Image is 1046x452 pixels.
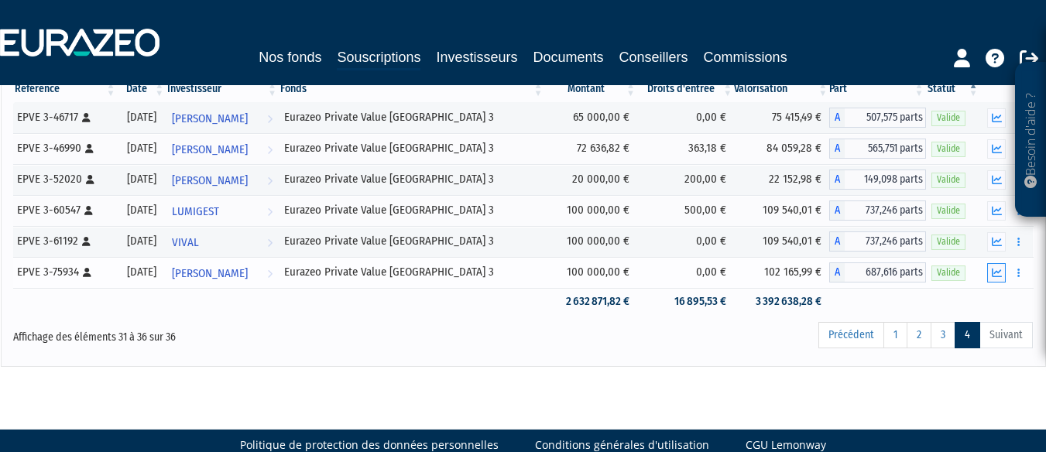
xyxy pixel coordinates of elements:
th: Montant: activer pour trier la colonne par ordre croissant [545,76,637,102]
span: [PERSON_NAME] [172,135,248,164]
a: [PERSON_NAME] [166,102,279,133]
div: A - Eurazeo Private Value Europe 3 [829,262,925,282]
a: 4 [955,322,980,348]
div: [DATE] [123,264,161,280]
td: 84 059,28 € [734,133,829,164]
span: Valide [931,265,965,280]
span: 737,246 parts [845,231,925,252]
span: 565,751 parts [845,139,925,159]
div: [DATE] [123,171,161,187]
div: Eurazeo Private Value [GEOGRAPHIC_DATA] 3 [284,171,540,187]
span: 737,246 parts [845,200,925,221]
span: 687,616 parts [845,262,925,282]
td: 500,00 € [637,195,734,226]
th: Investisseur: activer pour trier la colonne par ordre croissant [166,76,279,102]
a: Commissions [704,46,787,68]
td: 0,00 € [637,226,734,257]
div: [DATE] [123,233,161,249]
a: Conseillers [619,46,688,68]
span: A [829,231,845,252]
span: 149,098 parts [845,169,925,190]
span: [PERSON_NAME] [172,166,248,195]
i: Voir l'investisseur [267,197,273,226]
i: [Français] Personne physique [84,206,93,215]
div: Eurazeo Private Value [GEOGRAPHIC_DATA] 3 [284,109,540,125]
th: Date: activer pour trier la colonne par ordre croissant [118,76,166,102]
span: Valide [931,173,965,187]
i: [Français] Personne physique [86,175,94,184]
div: EPVE 3-61192 [17,233,112,249]
a: [PERSON_NAME] [166,133,279,164]
div: Eurazeo Private Value [GEOGRAPHIC_DATA] 3 [284,202,540,218]
i: Voir l'investisseur [267,104,273,133]
span: A [829,169,845,190]
td: 200,00 € [637,164,734,195]
i: Voir l'investisseur [267,135,273,164]
td: 22 152,98 € [734,164,829,195]
span: Valide [931,142,965,156]
th: Part: activer pour trier la colonne par ordre croissant [829,76,925,102]
div: A - Eurazeo Private Value Europe 3 [829,139,925,159]
td: 72 636,82 € [545,133,637,164]
div: EPVE 3-46717 [17,109,112,125]
td: 2 632 871,82 € [545,288,637,315]
a: 2 [907,322,931,348]
a: 3 [931,322,955,348]
div: A - Eurazeo Private Value Europe 3 [829,169,925,190]
a: Investisseurs [436,46,517,68]
a: Souscriptions [337,46,420,70]
td: 3 392 638,28 € [734,288,829,315]
td: 109 540,01 € [734,195,829,226]
a: VIVAL [166,226,279,257]
span: [PERSON_NAME] [172,104,248,133]
span: A [829,262,845,282]
span: Valide [931,235,965,249]
a: Documents [533,46,604,68]
i: [Français] Personne physique [83,268,91,277]
span: VIVAL [172,228,199,257]
a: Précédent [818,322,884,348]
span: A [829,200,845,221]
div: EPVE 3-46990 [17,140,112,156]
i: Voir l'investisseur [267,259,273,288]
div: A - Eurazeo Private Value Europe 3 [829,231,925,252]
span: Valide [931,111,965,125]
a: [PERSON_NAME] [166,257,279,288]
div: A - Eurazeo Private Value Europe 3 [829,108,925,128]
div: EPVE 3-52020 [17,171,112,187]
i: [Français] Personne physique [85,144,94,153]
th: Référence : activer pour trier la colonne par ordre croissant [13,76,118,102]
div: A - Eurazeo Private Value Europe 3 [829,200,925,221]
td: 100 000,00 € [545,195,637,226]
i: [Français] Personne physique [82,113,91,122]
td: 20 000,00 € [545,164,637,195]
td: 100 000,00 € [545,257,637,288]
td: 363,18 € [637,133,734,164]
div: EPVE 3-75934 [17,264,112,280]
a: [PERSON_NAME] [166,164,279,195]
td: 65 000,00 € [545,102,637,133]
p: Besoin d'aide ? [1022,70,1040,210]
a: 1 [883,322,907,348]
th: Statut : activer pour trier la colonne par ordre d&eacute;croissant [926,76,980,102]
span: [PERSON_NAME] [172,259,248,288]
div: EPVE 3-60547 [17,202,112,218]
td: 16 895,53 € [637,288,734,315]
th: Droits d'entrée: activer pour trier la colonne par ordre croissant [637,76,734,102]
div: Eurazeo Private Value [GEOGRAPHIC_DATA] 3 [284,140,540,156]
div: Eurazeo Private Value [GEOGRAPHIC_DATA] 3 [284,264,540,280]
div: Affichage des éléments 31 à 36 sur 36 [13,320,425,345]
a: LUMIGEST [166,195,279,226]
div: [DATE] [123,202,161,218]
div: [DATE] [123,109,161,125]
span: 507,575 parts [845,108,925,128]
td: 0,00 € [637,102,734,133]
i: Voir l'investisseur [267,228,273,257]
div: [DATE] [123,140,161,156]
td: 75 415,49 € [734,102,829,133]
td: 109 540,01 € [734,226,829,257]
i: [Français] Personne physique [82,237,91,246]
span: A [829,139,845,159]
span: A [829,108,845,128]
span: Valide [931,204,965,218]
